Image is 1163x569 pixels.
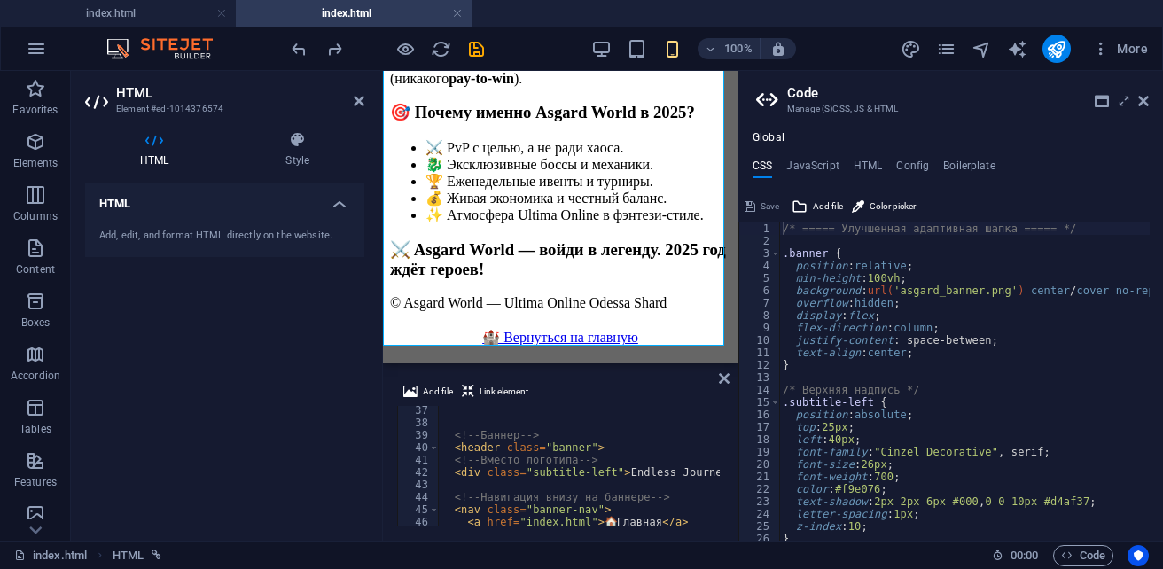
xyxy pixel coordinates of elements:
span: Code [1061,545,1105,566]
i: Undo: Change pages (Ctrl+Z) [289,39,309,59]
h4: Style [230,131,364,168]
p: Accordion [11,369,60,383]
div: Add, edit, and format HTML directly on the website. [99,229,350,244]
span: : [1023,549,1026,562]
i: Reload page [431,39,451,59]
div: 26 [739,533,781,545]
div: 12 [739,359,781,371]
img: Editor Logo [102,38,235,59]
nav: breadcrumb [113,545,160,566]
i: On resize automatically adjust zoom level to fit chosen device. [770,41,786,57]
div: 21 [739,471,781,483]
h6: Session time [992,545,1039,566]
span: Color picker [870,196,916,217]
i: Navigator [972,39,992,59]
h4: Boilerplate [943,160,995,179]
h4: CSS [753,160,772,179]
div: 22 [739,483,781,495]
div: 38 [398,417,440,429]
button: Code [1053,545,1113,566]
i: This element is linked [152,550,161,560]
button: text_generator [1007,38,1028,59]
button: pages [936,38,957,59]
h4: Global [753,131,784,145]
i: Publish [1046,39,1066,59]
button: Link element [459,381,531,402]
button: reload [430,38,451,59]
div: 20 [739,458,781,471]
span: More [1092,40,1148,58]
div: 1 [739,222,781,235]
div: 18 [739,433,781,446]
i: Redo: Change pages (Ctrl+Y, ⌘+Y) [324,39,345,59]
h2: HTML [116,85,364,101]
div: 23 [739,495,781,508]
h3: Element #ed-1014376574 [116,101,329,117]
h4: HTML [854,160,883,179]
div: 37 [398,404,440,417]
i: Design (Ctrl+Alt+Y) [901,39,921,59]
div: 16 [739,409,781,421]
div: 11 [739,347,781,359]
div: 41 [398,454,440,466]
button: Usercentrics [1128,545,1149,566]
button: Color picker [849,196,918,217]
div: 25 [739,520,781,533]
h3: Manage (S)CSS, JS & HTML [787,101,1113,117]
div: 7 [739,297,781,309]
button: redo [324,38,345,59]
div: 6 [739,284,781,297]
span: Link element [480,381,528,402]
button: 100% [698,38,761,59]
span: Add file [423,381,453,402]
div: 15 [739,396,781,409]
div: 40 [398,441,440,454]
div: 19 [739,446,781,458]
p: Boxes [21,316,51,330]
button: undo [288,38,309,59]
span: Add file [813,196,843,217]
span: Click to select. Double-click to edit [113,545,144,566]
div: 45 [398,503,440,516]
p: Elements [13,156,59,170]
p: Columns [13,209,58,223]
button: Click here to leave preview mode and continue editing [394,38,416,59]
h4: Config [896,160,929,179]
button: publish [1042,35,1071,63]
div: 3 [739,247,781,260]
i: Save (Ctrl+S) [466,39,487,59]
p: Tables [20,422,51,436]
button: Add file [401,381,456,402]
h4: JavaScript [786,160,839,179]
p: Features [14,475,57,489]
div: 42 [398,466,440,479]
button: Add file [789,196,846,217]
h4: HTML [85,131,230,168]
div: 5 [739,272,781,284]
div: 2 [739,235,781,247]
div: 8 [739,309,781,322]
div: 43 [398,479,440,491]
button: design [901,38,922,59]
div: 44 [398,491,440,503]
button: More [1085,35,1155,63]
div: 39 [398,429,440,441]
div: 17 [739,421,781,433]
div: 4 [739,260,781,272]
div: 9 [739,322,781,334]
button: navigator [972,38,993,59]
h4: HTML [85,183,364,214]
p: Favorites [12,103,58,117]
span: 00 00 [1011,545,1038,566]
p: Content [16,262,55,277]
h2: Code [787,85,1149,101]
div: 24 [739,508,781,520]
h6: 100% [724,38,753,59]
button: save [465,38,487,59]
h4: index.html [236,4,472,23]
div: 13 [739,371,781,384]
a: Click to cancel selection. Double-click to open Pages [14,545,87,566]
div: 46 [398,516,440,528]
div: 14 [739,384,781,396]
div: 10 [739,334,781,347]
